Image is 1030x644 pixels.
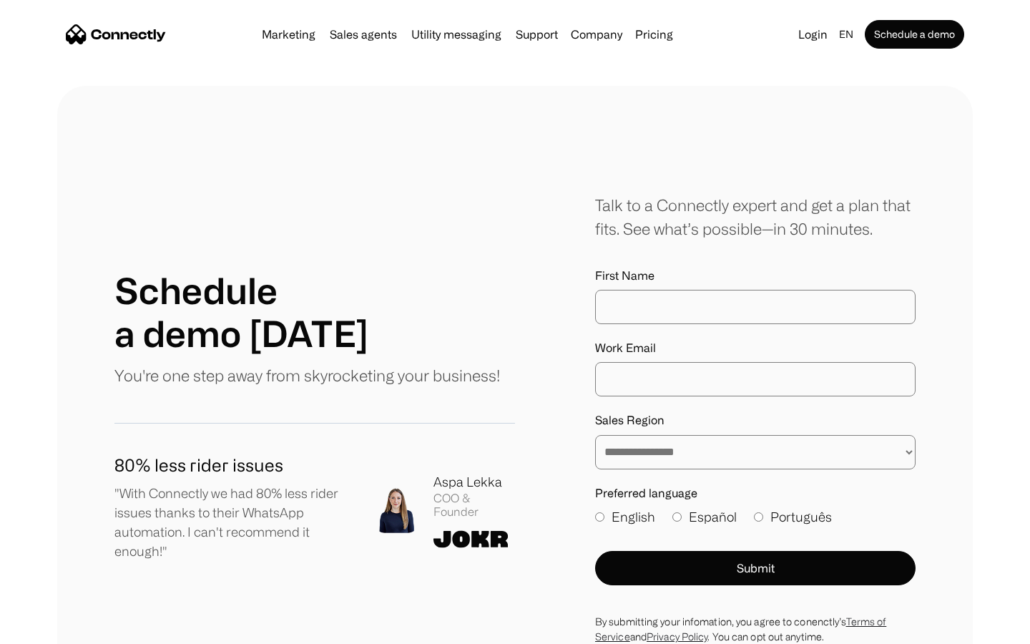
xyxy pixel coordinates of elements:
input: English [595,512,604,522]
h1: 80% less rider issues [114,452,350,478]
label: Work Email [595,341,916,355]
label: Español [672,507,737,527]
div: By submitting your infomation, you agree to conenctly’s and . You can opt out anytime. [595,614,916,644]
div: Company [571,24,622,44]
p: You're one step away from skyrocketing your business! [114,364,500,387]
a: Utility messaging [406,29,507,40]
h1: Schedule a demo [DATE] [114,269,368,355]
label: Português [754,507,832,527]
label: Preferred language [595,487,916,500]
label: Sales Region [595,414,916,427]
div: Aspa Lekka [433,472,515,492]
div: en [839,24,853,44]
div: Talk to a Connectly expert and get a plan that fits. See what’s possible—in 30 minutes. [595,193,916,240]
input: Español [672,512,682,522]
label: First Name [595,269,916,283]
ul: Language list [29,619,86,639]
a: Sales agents [324,29,403,40]
a: Pricing [629,29,679,40]
a: Privacy Policy [647,631,707,642]
button: Submit [595,551,916,585]
a: Login [793,24,833,44]
aside: Language selected: English [14,618,86,639]
a: Marketing [256,29,321,40]
a: Terms of Service [595,616,886,642]
div: COO & Founder [433,492,515,519]
p: "With Connectly we had 80% less rider issues thanks to their WhatsApp automation. I can't recomme... [114,484,350,561]
a: Support [510,29,564,40]
a: Schedule a demo [865,20,964,49]
label: English [595,507,655,527]
input: Português [754,512,763,522]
